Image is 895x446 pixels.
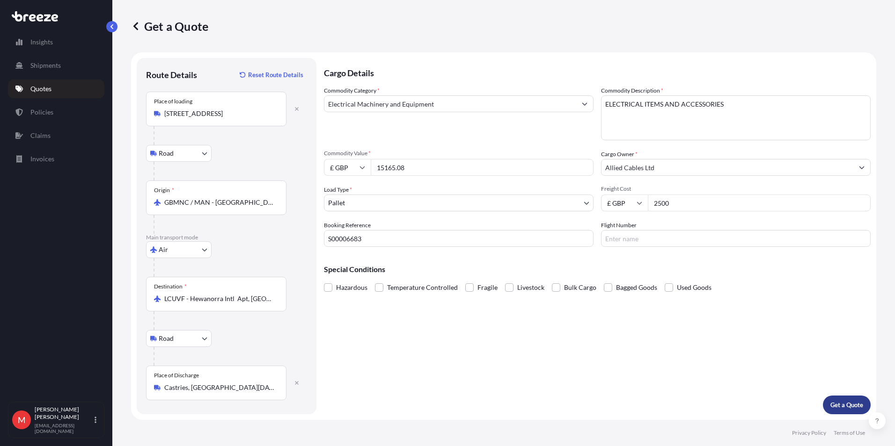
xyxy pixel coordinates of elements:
[146,69,197,80] p: Route Details
[324,266,871,273] p: Special Conditions
[324,230,594,247] input: Your internal reference
[164,294,275,303] input: Destination
[601,150,638,159] label: Cargo Owner
[830,400,863,410] p: Get a Quote
[164,109,275,118] input: Place of loading
[324,221,371,230] label: Booking Reference
[30,154,54,164] p: Invoices
[154,98,192,105] div: Place of loading
[576,95,593,112] button: Show suggestions
[8,126,104,145] a: Claims
[164,198,275,207] input: Origin
[601,221,637,230] label: Flight Number
[8,103,104,122] a: Policies
[324,150,594,157] span: Commodity Value
[823,396,871,414] button: Get a Quote
[601,185,871,193] span: Freight Cost
[131,19,208,34] p: Get a Quote
[159,245,168,254] span: Air
[853,159,870,176] button: Show suggestions
[336,281,367,295] span: Hazardous
[30,131,51,140] p: Claims
[324,194,594,211] button: Pallet
[324,58,871,86] p: Cargo Details
[30,84,51,94] p: Quotes
[616,281,657,295] span: Bagged Goods
[164,383,275,392] input: Place of Discharge
[235,67,307,82] button: Reset Route Details
[8,33,104,51] a: Insights
[30,37,53,47] p: Insights
[517,281,544,295] span: Livestock
[146,330,212,347] button: Select transport
[601,230,871,247] input: Enter name
[154,283,187,290] div: Destination
[146,234,307,241] p: Main transport mode
[30,61,61,70] p: Shipments
[601,86,663,95] label: Commodity Description
[324,185,352,194] span: Load Type
[146,145,212,162] button: Select transport
[8,56,104,75] a: Shipments
[648,194,871,211] input: Enter amount
[324,86,380,95] label: Commodity Category
[371,159,594,176] input: Type amount
[387,281,458,295] span: Temperature Controlled
[159,149,174,158] span: Road
[8,150,104,168] a: Invoices
[248,70,303,79] p: Reset Route Details
[146,241,212,258] button: Select transport
[30,108,53,117] p: Policies
[602,159,853,176] input: Full name
[324,95,576,112] input: Select a commodity type
[35,423,93,434] p: [EMAIL_ADDRESS][DOMAIN_NAME]
[834,429,865,437] a: Terms of Use
[35,406,93,421] p: [PERSON_NAME] [PERSON_NAME]
[564,281,596,295] span: Bulk Cargo
[8,79,104,98] a: Quotes
[159,334,174,343] span: Road
[477,281,498,295] span: Fragile
[18,415,26,424] span: M
[154,187,174,194] div: Origin
[154,372,199,379] div: Place of Discharge
[677,281,712,295] span: Used Goods
[792,429,826,437] a: Privacy Policy
[328,198,345,208] span: Pallet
